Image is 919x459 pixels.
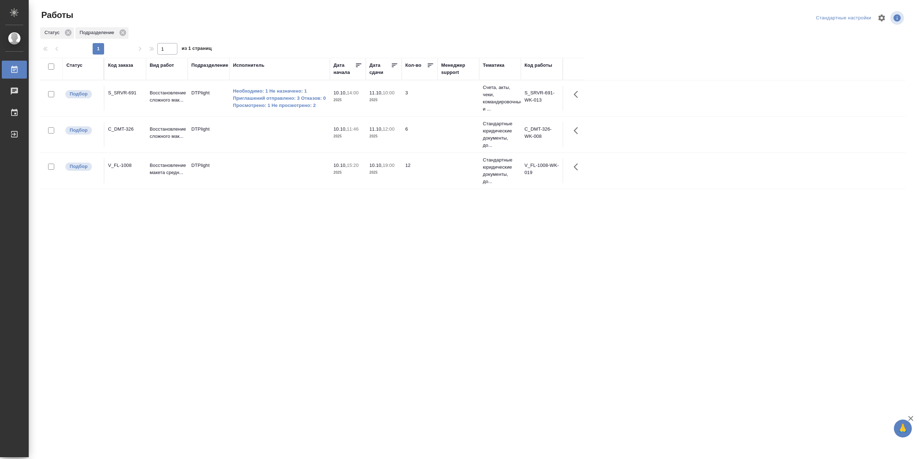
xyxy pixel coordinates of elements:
[40,27,74,39] div: Статус
[521,86,563,111] td: S_SRVR-691-WK-013
[75,27,129,39] div: Подразделение
[233,62,265,69] div: Исполнитель
[369,133,398,140] p: 2025
[333,97,362,104] p: 2025
[182,44,212,55] span: из 1 страниц
[333,126,347,132] p: 10.10,
[873,9,890,27] span: Настроить таблицу
[65,162,100,172] div: Можно подбирать исполнителей
[521,158,563,183] td: V_FL-1008-WK-019
[333,133,362,140] p: 2025
[150,162,184,176] p: Восстановление макета средн...
[233,88,326,109] a: Необходимо: 1 Не назначено: 1 Приглашений отправлено: 3 Отказов: 0 Просмотрено: 1 Не просмотрено: 2
[191,62,228,69] div: Подразделение
[402,86,438,111] td: 3
[897,421,909,436] span: 🙏
[483,120,517,149] p: Стандартные юридические документы, до...
[333,163,347,168] p: 10.10,
[383,163,395,168] p: 19:00
[483,62,504,69] div: Тематика
[569,86,587,103] button: Здесь прячутся важные кнопки
[65,89,100,99] div: Можно подбирать исполнителей
[150,126,184,140] p: Восстановление сложного мак...
[405,62,421,69] div: Кол-во
[108,89,143,97] div: S_SRVR-691
[188,122,229,147] td: DTPlight
[894,420,912,437] button: 🙏
[369,169,398,176] p: 2025
[188,86,229,111] td: DTPlight
[814,13,873,24] div: split button
[569,122,587,139] button: Здесь прячутся важные кнопки
[333,62,355,76] div: Дата начала
[70,163,88,170] p: Подбор
[45,29,62,36] p: Статус
[347,90,359,95] p: 14:00
[70,90,88,98] p: Подбор
[402,122,438,147] td: 6
[369,62,391,76] div: Дата сдачи
[483,84,517,113] p: Счета, акты, чеки, командировочные и ...
[369,90,383,95] p: 11.10,
[39,9,73,21] span: Работы
[150,89,184,104] p: Восстановление сложного мак...
[483,156,517,185] p: Стандартные юридические документы, до...
[333,90,347,95] p: 10.10,
[108,62,133,69] div: Код заказа
[66,62,83,69] div: Статус
[108,126,143,133] div: C_DMT-326
[369,97,398,104] p: 2025
[441,62,476,76] div: Менеджер support
[524,62,552,69] div: Код работы
[369,163,383,168] p: 10.10,
[383,90,395,95] p: 10:00
[521,122,563,147] td: C_DMT-326-WK-008
[347,163,359,168] p: 15:20
[383,126,395,132] p: 12:00
[347,126,359,132] p: 11:46
[333,169,362,176] p: 2025
[369,126,383,132] p: 11.10,
[80,29,117,36] p: Подразделение
[108,162,143,169] div: V_FL-1008
[402,158,438,183] td: 12
[569,158,587,175] button: Здесь прячутся важные кнопки
[188,158,229,183] td: DTPlight
[70,127,88,134] p: Подбор
[150,62,174,69] div: Вид работ
[890,11,905,25] span: Посмотреть информацию
[65,126,100,135] div: Можно подбирать исполнителей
